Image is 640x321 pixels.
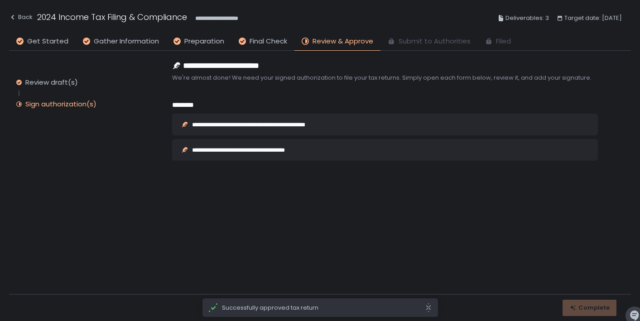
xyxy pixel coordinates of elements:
span: Review & Approve [313,36,373,47]
span: Gather Information [94,36,159,47]
span: Deliverables: 3 [505,13,549,24]
svg: close [425,303,432,312]
span: Submit to Authorities [399,36,471,47]
span: Successfully approved tax return [222,304,425,312]
span: Preparation [184,36,224,47]
span: Get Started [27,36,68,47]
div: Sign authorization(s) [25,100,96,109]
span: We're almost done! We need your signed authorization to file your tax returns. Simply open each f... [172,74,598,82]
span: Target date: [DATE] [564,13,622,24]
div: Back [9,12,33,23]
span: Filed [496,36,511,47]
button: Back [9,11,33,26]
h1: 2024 Income Tax Filing & Compliance [37,11,187,23]
div: Review draft(s) [25,78,78,87]
span: Final Check [250,36,287,47]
